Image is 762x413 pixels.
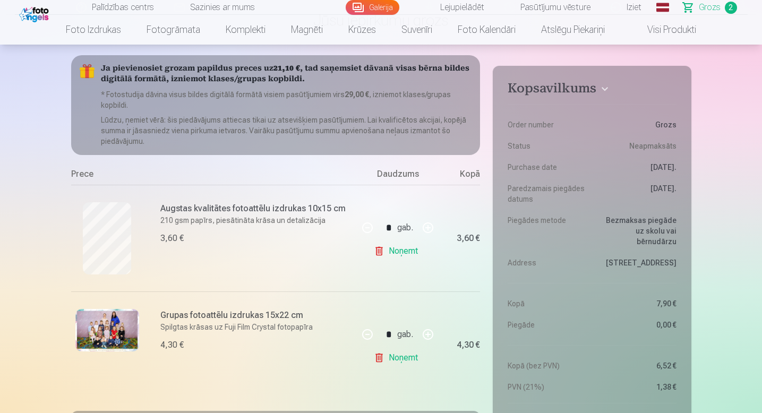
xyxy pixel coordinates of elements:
dt: Address [508,257,587,268]
dd: [DATE]. [597,162,677,173]
dd: 1,38 € [597,382,677,392]
dt: PVN (21%) [508,382,587,392]
div: 4,30 € [457,342,480,348]
span: 2 [725,2,737,14]
dd: 7,90 € [597,298,677,309]
dt: Purchase date [508,162,587,173]
a: Noņemt [374,240,422,262]
h6: Grupas fotoattēlu izdrukas 15x22 cm [160,309,352,322]
dt: Status [508,141,587,151]
dt: Order number [508,119,587,130]
dd: 6,52 € [597,360,677,371]
a: Fotogrāmata [134,15,213,45]
div: Prece [71,168,358,185]
div: gab. [397,322,413,347]
div: 4,30 € [160,339,184,351]
dd: [STREET_ADDRESS] [597,257,677,268]
a: Foto kalendāri [445,15,528,45]
a: Visi produkti [618,15,709,45]
b: 29,00 € [345,90,369,99]
dd: 0,00 € [597,320,677,330]
div: Daudzums [358,168,438,185]
a: Noņemt [374,347,422,368]
div: 3,60 € [457,235,480,242]
div: Kopā [438,168,480,185]
a: Suvenīri [389,15,445,45]
h6: Augstas kvalitātes fotoattēlu izdrukas 10x15 cm [160,202,352,215]
a: Atslēgu piekariņi [528,15,618,45]
span: Grozs [699,1,721,14]
div: 3,60 € [160,232,184,245]
p: Lūdzu, ņemiet vērā: šis piedāvājums attiecas tikai uz atsevišķiem pasūtījumiem. Lai kvalificētos ... [101,115,472,147]
p: Spilgtas krāsas uz Fuji Film Crystal fotopapīra [160,322,352,332]
dd: Bezmaksas piegāde uz skolu vai bērnudārzu [597,215,677,247]
a: Komplekti [213,15,278,45]
a: Magnēti [278,15,336,45]
a: Foto izdrukas [53,15,134,45]
dt: Kopā [508,298,587,309]
dd: Grozs [597,119,677,130]
dt: Kopā (bez PVN) [508,360,587,371]
dd: [DATE]. [597,183,677,204]
img: /fa1 [19,4,52,22]
span: Neapmaksāts [629,141,677,151]
b: 21,10 € [273,65,300,73]
p: 210 gsm papīrs, piesātināta krāsa un detalizācija [160,215,352,226]
a: Krūzes [336,15,389,45]
dt: Paredzamais piegādes datums [508,183,587,204]
div: gab. [397,215,413,240]
h5: Ja pievienosiet grozam papildus preces uz , tad saņemsiet dāvanā visas bērna bildes digitālā form... [101,64,472,85]
dt: Piegāde [508,320,587,330]
p: * Fotostudija dāvina visus bildes digitālā formātā visiem pasūtījumiem virs , izniemot klases/gru... [101,89,472,110]
dt: Piegādes metode [508,215,587,247]
button: Kopsavilkums [508,81,676,100]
